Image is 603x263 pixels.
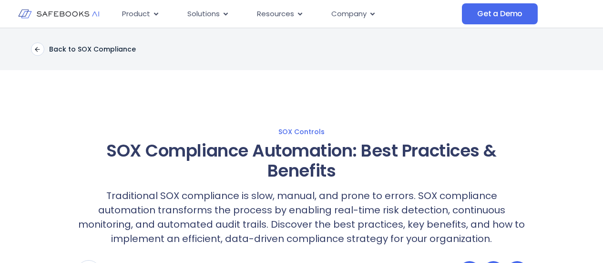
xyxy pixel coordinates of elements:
a: SOX Controls [10,127,593,136]
p: Back to SOX Compliance [49,45,136,53]
span: Company [331,9,367,20]
a: Back to SOX Compliance [31,42,136,56]
span: Get a Demo [477,9,522,19]
div: Menu Toggle [114,5,462,23]
h1: SOX Compliance Automation: Best Practices & Benefits [77,141,527,181]
a: Get a Demo [462,3,538,24]
span: Resources [257,9,294,20]
span: Product [122,9,150,20]
p: Traditional SOX compliance is slow, manual, and prone to errors. SOX compliance automation transf... [77,189,527,246]
span: Solutions [187,9,220,20]
nav: Menu [114,5,462,23]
